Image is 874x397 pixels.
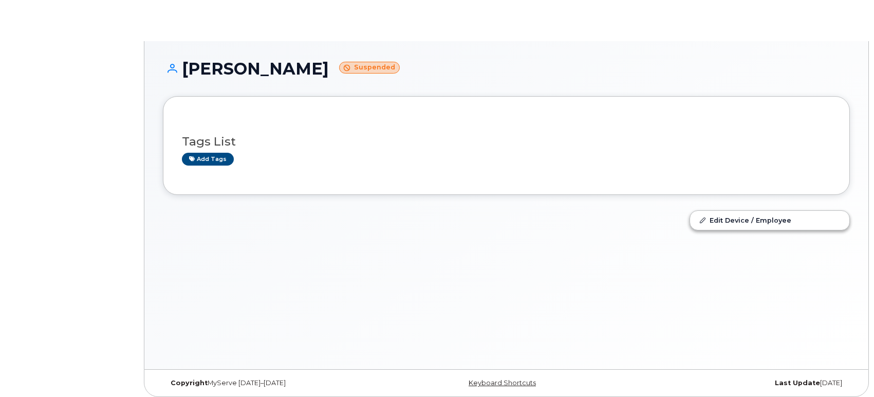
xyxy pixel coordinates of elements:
div: [DATE] [621,379,850,387]
a: Add tags [182,153,234,166]
strong: Copyright [171,379,208,387]
a: Keyboard Shortcuts [469,379,536,387]
strong: Last Update [775,379,820,387]
small: Suspended [339,62,400,74]
h3: Tags List [182,135,831,148]
div: MyServe [DATE]–[DATE] [163,379,392,387]
a: Edit Device / Employee [690,211,849,229]
h1: [PERSON_NAME] [163,60,850,78]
